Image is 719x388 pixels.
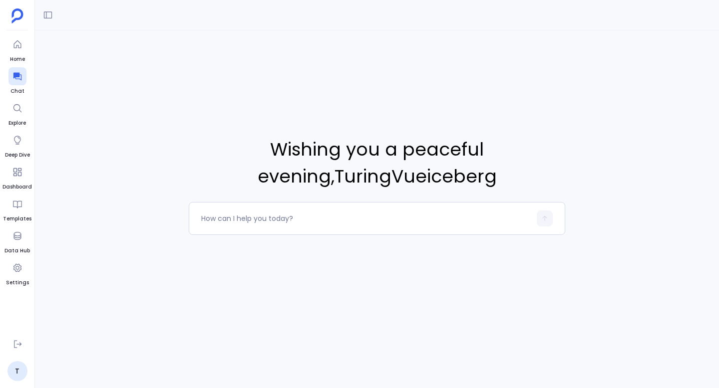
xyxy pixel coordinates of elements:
a: Home [8,35,26,63]
span: Chat [8,87,26,95]
span: Wishing you a peaceful evening , TuringVueiceberg [189,136,565,190]
a: Templates [3,195,31,223]
a: Explore [8,99,26,127]
span: Deep Dive [5,151,30,159]
span: Settings [6,279,29,287]
span: Data Hub [4,247,30,255]
img: petavue logo [11,8,23,23]
a: Dashboard [2,163,32,191]
span: Templates [3,215,31,223]
a: Settings [6,259,29,287]
a: Deep Dive [5,131,30,159]
span: Dashboard [2,183,32,191]
a: Chat [8,67,26,95]
a: T [7,361,27,381]
span: Explore [8,119,26,127]
span: Home [8,55,26,63]
a: Data Hub [4,227,30,255]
